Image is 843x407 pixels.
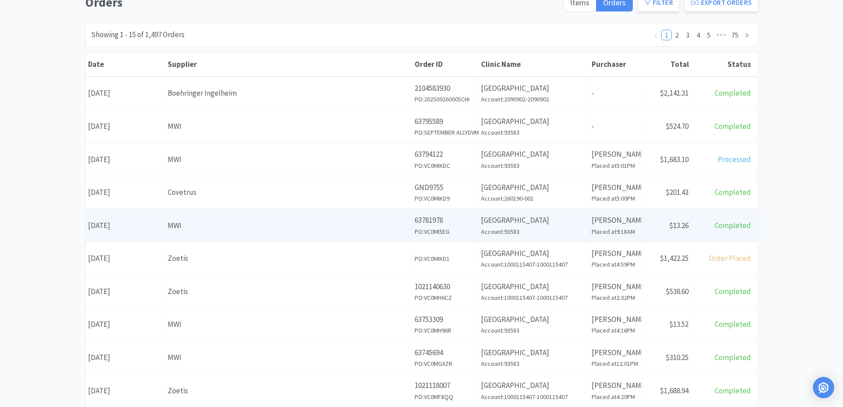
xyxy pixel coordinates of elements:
h6: PO: VC0MI5EG [415,227,476,236]
h6: Account: 2090902-2090902 [481,94,587,104]
span: $310.25 [666,353,689,362]
a: 1 [662,30,671,40]
h6: Account: 1000115407-1000115407 [481,293,587,302]
h6: Placed at 12:01PM [592,359,640,368]
div: [DATE] [86,214,166,237]
h6: Placed at 2:32PM [592,293,640,302]
div: Order ID [415,59,477,69]
i: icon: right [744,33,750,38]
p: - [592,87,640,99]
span: $13.26 [669,221,689,230]
div: [DATE] [86,313,166,336]
span: ••• [714,30,728,40]
p: [PERSON_NAME] [592,248,640,260]
span: $524.70 [666,121,689,131]
div: Covetrus [168,186,410,198]
span: Completed [715,353,751,362]
h6: Account: 1000115407-1000115407 [481,260,587,269]
div: MWI [168,318,410,330]
span: Completed [715,386,751,395]
p: [PERSON_NAME] [592,214,640,226]
p: [PERSON_NAME] [592,380,640,391]
h6: PO: SEPTEMBER ALLYDVM POSTCARDS [415,128,476,137]
div: Zoetis [168,252,410,264]
span: Completed [715,221,751,230]
h6: Placed at 5:01PM [592,161,640,171]
div: MWI [168,220,410,232]
span: Completed [715,121,751,131]
li: Next 5 Pages [714,30,728,40]
span: Completed [715,287,751,296]
h6: Placed at 4:20PM [592,392,640,402]
div: Zoetis [168,286,410,298]
span: $13.52 [669,319,689,329]
h6: Account: 93583 [481,128,587,137]
li: 1 [661,30,672,40]
span: $201.43 [666,187,689,197]
p: 63753309 [415,314,476,326]
span: Completed [715,187,751,197]
p: 1021118007 [415,380,476,391]
li: Next Page [742,30,752,40]
li: 75 [728,30,742,40]
p: [GEOGRAPHIC_DATA] [481,380,587,391]
span: $1,422.25 [660,253,689,263]
p: [PERSON_NAME] [592,314,640,326]
div: [DATE] [86,280,166,303]
h6: Account: 1000115407-1000115407 [481,392,587,402]
a: 3 [683,30,693,40]
p: [GEOGRAPHIC_DATA] [481,281,587,293]
p: [PERSON_NAME] [592,182,640,194]
div: MWI [168,352,410,364]
div: [DATE] [86,115,166,138]
i: icon: left [653,33,658,38]
h6: Placed at 5:00PM [592,194,640,203]
h6: PO: VC0MGXZR [415,359,476,368]
div: [DATE] [86,380,166,402]
div: Purchaser [592,59,640,69]
h6: Account: 93583 [481,161,587,171]
p: [GEOGRAPHIC_DATA] [481,116,587,128]
a: 75 [729,30,741,40]
h6: Placed at 4:16PM [592,326,640,335]
span: $1,688.94 [660,386,689,395]
h6: Account: 260190-001 [481,194,587,203]
p: GND9755 [415,182,476,194]
div: [DATE] [86,181,166,204]
div: Clinic Name [481,59,587,69]
h6: Placed at 9:18AM [592,227,640,236]
a: 2 [672,30,682,40]
div: MWI [168,154,410,166]
div: Supplier [168,59,410,69]
p: [GEOGRAPHIC_DATA] [481,347,587,359]
p: [GEOGRAPHIC_DATA] [481,214,587,226]
h6: Account: 93583 [481,227,587,236]
span: Completed [715,319,751,329]
div: Date [88,59,163,69]
span: Order Placed [709,253,751,263]
p: [GEOGRAPHIC_DATA] [481,82,587,94]
h6: Account: 93583 [481,359,587,368]
h6: PO: VC0MIKD1 [415,254,476,264]
h6: Placed at 4:59PM [592,260,640,269]
div: [DATE] [86,82,166,105]
div: [DATE] [86,148,166,171]
h6: PO: VC0MH6CZ [415,293,476,302]
span: $2,141.31 [660,88,689,98]
p: [PERSON_NAME] [592,281,640,293]
h6: PO: VC0MIKD9 [415,194,476,203]
span: Completed [715,88,751,98]
div: Boehringer Ingelheim [168,87,410,99]
span: $1,683.10 [660,155,689,164]
div: Showing 1 - 15 of 1,497 Orders [91,29,185,41]
h6: PO: VC0MF8QQ [415,392,476,402]
div: Zoetis [168,385,410,397]
p: 2104583930 [415,82,476,94]
div: Open Intercom Messenger [813,377,834,398]
p: [GEOGRAPHIC_DATA] [481,148,587,160]
p: 63794122 [415,148,476,160]
p: [GEOGRAPHIC_DATA] [481,314,587,326]
div: [DATE] [86,346,166,369]
li: Previous Page [651,30,661,40]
